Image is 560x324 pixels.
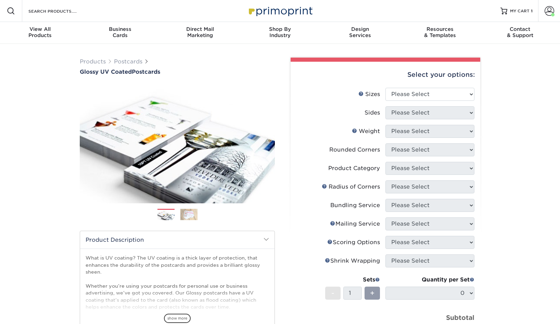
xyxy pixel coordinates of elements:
[385,276,474,284] div: Quantity per Set
[370,288,374,298] span: +
[296,62,475,88] div: Select your options:
[358,90,380,98] div: Sizes
[80,26,160,32] span: Business
[320,22,400,44] a: DesignServices
[114,58,142,65] a: Postcards
[400,26,480,32] span: Resources
[80,69,275,75] a: Glossy UV CoatedPostcards
[322,183,380,191] div: Radius of Corners
[400,26,480,38] div: & Templates
[80,22,160,44] a: BusinessCards
[327,238,380,247] div: Scoring Options
[365,109,380,117] div: Sides
[329,146,380,154] div: Rounded Corners
[510,8,530,14] span: MY CART
[80,58,106,65] a: Products
[240,26,320,32] span: Shop By
[160,26,240,32] span: Direct Mail
[240,26,320,38] div: Industry
[80,231,275,249] h2: Product Description
[246,3,314,18] img: Primoprint
[28,7,94,15] input: SEARCH PRODUCTS.....
[331,288,334,298] span: -
[180,208,198,220] img: Postcards 02
[80,69,275,75] h1: Postcards
[80,69,132,75] span: Glossy UV Coated
[480,26,560,38] div: & Support
[480,22,560,44] a: Contact& Support
[160,22,240,44] a: Direct MailMarketing
[164,314,191,323] span: show more
[446,314,474,321] strong: Subtotal
[325,257,380,265] div: Shrink Wrapping
[320,26,400,32] span: Design
[160,26,240,38] div: Marketing
[328,164,380,172] div: Product Category
[80,76,275,211] img: Glossy UV Coated 01
[325,276,380,284] div: Sets
[240,22,320,44] a: Shop ByIndustry
[400,22,480,44] a: Resources& Templates
[320,26,400,38] div: Services
[352,127,380,135] div: Weight
[330,220,380,228] div: Mailing Service
[330,201,380,209] div: Bundling Service
[480,26,560,32] span: Contact
[531,9,533,13] span: 1
[157,209,175,221] img: Postcards 01
[80,26,160,38] div: Cards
